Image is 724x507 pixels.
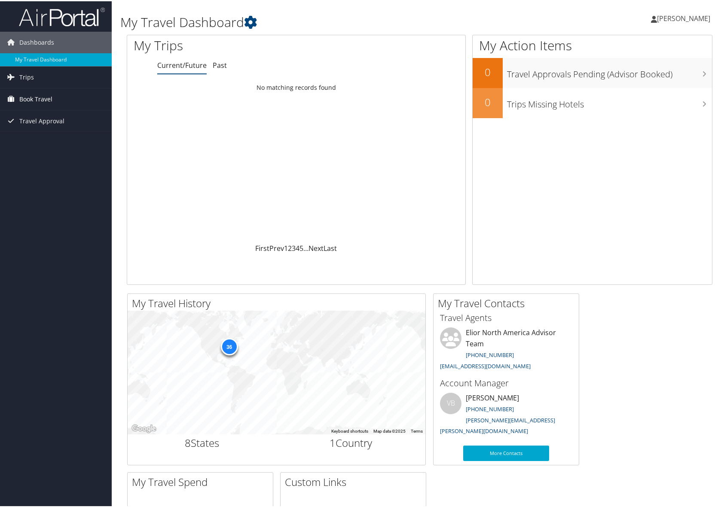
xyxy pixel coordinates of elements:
[473,94,503,108] h2: 0
[130,422,158,433] a: Open this area in Google Maps (opens a new window)
[309,242,324,252] a: Next
[330,434,336,449] span: 1
[440,361,531,369] a: [EMAIL_ADDRESS][DOMAIN_NAME]
[255,242,269,252] a: First
[292,242,296,252] a: 3
[324,242,337,252] a: Last
[134,35,318,53] h1: My Trips
[440,376,572,388] h3: Account Manager
[507,93,712,109] h3: Trips Missing Hotels
[331,427,368,433] button: Keyboard shortcuts
[19,87,52,109] span: Book Travel
[473,64,503,78] h2: 0
[269,242,284,252] a: Prev
[466,350,514,357] a: [PHONE_NUMBER]
[436,391,577,437] li: [PERSON_NAME]
[19,109,64,131] span: Travel Approval
[220,337,238,354] div: 36
[283,434,419,449] h2: Country
[296,242,299,252] a: 4
[120,12,519,30] h1: My Travel Dashboard
[466,404,514,412] a: [PHONE_NUMBER]
[411,428,423,432] a: Terms (opens in new tab)
[157,59,207,69] a: Current/Future
[132,295,425,309] h2: My Travel History
[134,434,270,449] h2: States
[657,12,710,22] span: [PERSON_NAME]
[473,87,712,117] a: 0Trips Missing Hotels
[130,422,158,433] img: Google
[284,242,288,252] a: 1
[185,434,191,449] span: 8
[132,473,273,488] h2: My Travel Spend
[473,57,712,87] a: 0Travel Approvals Pending (Advisor Booked)
[440,391,461,413] div: VB
[651,4,719,30] a: [PERSON_NAME]
[438,295,579,309] h2: My Travel Contacts
[285,473,426,488] h2: Custom Links
[436,326,577,372] li: Elior North America Advisor Team
[288,242,292,252] a: 2
[213,59,227,69] a: Past
[440,415,555,434] a: [PERSON_NAME][EMAIL_ADDRESS][PERSON_NAME][DOMAIN_NAME]
[473,35,712,53] h1: My Action Items
[373,428,406,432] span: Map data ©2025
[19,65,34,87] span: Trips
[463,444,549,460] a: More Contacts
[507,63,712,79] h3: Travel Approvals Pending (Advisor Booked)
[440,311,572,323] h3: Travel Agents
[19,31,54,52] span: Dashboards
[19,6,105,26] img: airportal-logo.png
[127,79,465,94] td: No matching records found
[303,242,309,252] span: …
[299,242,303,252] a: 5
